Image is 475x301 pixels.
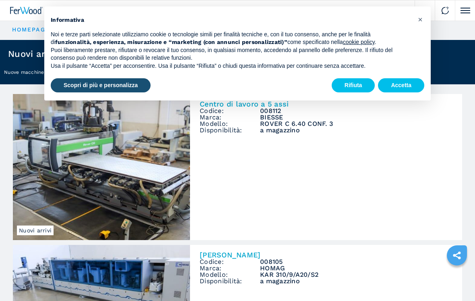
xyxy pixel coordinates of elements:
[260,278,452,284] span: a magazzino
[200,251,452,259] h2: [PERSON_NAME]
[260,259,452,265] h3: 008105
[12,26,50,33] a: HOMEPAGE
[260,108,452,114] h3: 008112
[55,39,287,45] strong: funzionalità, esperienza, misurazione e “marketing (con annunci personalizzati)”
[51,31,411,46] p: Noi e terze parti selezionate utilizziamo cookie o tecnologie simili per finalità tecniche e, con...
[441,265,469,295] iframe: Chat
[455,0,475,21] button: Click to toggle menu
[378,78,424,93] button: Accetta
[13,94,462,240] a: Centro di lavoro a 5 assi BIESSE ROVER C 6.40 CONF. 3Nuovi arriviCentro di lavoro a 5 assiCodice:...
[441,6,449,15] img: Contact us
[13,94,190,240] img: Centro di lavoro a 5 assi BIESSE ROVER C 6.40 CONF. 3
[200,114,260,121] span: Marca:
[260,121,452,127] h3: ROVER C 6.40 CONF. 3
[414,13,427,26] button: Chiudi questa informativa
[260,127,452,134] span: a magazzino
[200,127,260,134] span: Disponibilità:
[51,62,411,70] p: Usa il pulsante “Accetta” per acconsentire. Usa il pulsante “Rifiuta” o chiudi questa informativa...
[200,108,260,114] span: Codice:
[343,39,375,45] a: cookie policy
[447,245,467,265] a: sharethis
[200,265,260,272] span: Marca:
[17,226,54,235] span: Nuovi arrivi
[51,46,411,62] p: Puoi liberamente prestare, rifiutare o revocare il tuo consenso, in qualsiasi momento, accedendo ...
[51,16,411,24] h2: Informativa
[200,259,260,265] span: Codice:
[260,272,452,278] h3: KAR 310/9/A20/S2
[260,265,452,272] h3: HOMAG
[200,278,260,284] span: Disponibilità:
[200,121,260,127] span: Modello:
[200,272,260,278] span: Modello:
[51,78,151,93] button: Scopri di più e personalizza
[10,7,43,14] img: Ferwood
[332,78,375,93] button: Rifiuta
[418,15,423,24] span: ×
[260,114,452,121] h3: BIESSE
[8,50,59,59] h1: Nuovi arrivi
